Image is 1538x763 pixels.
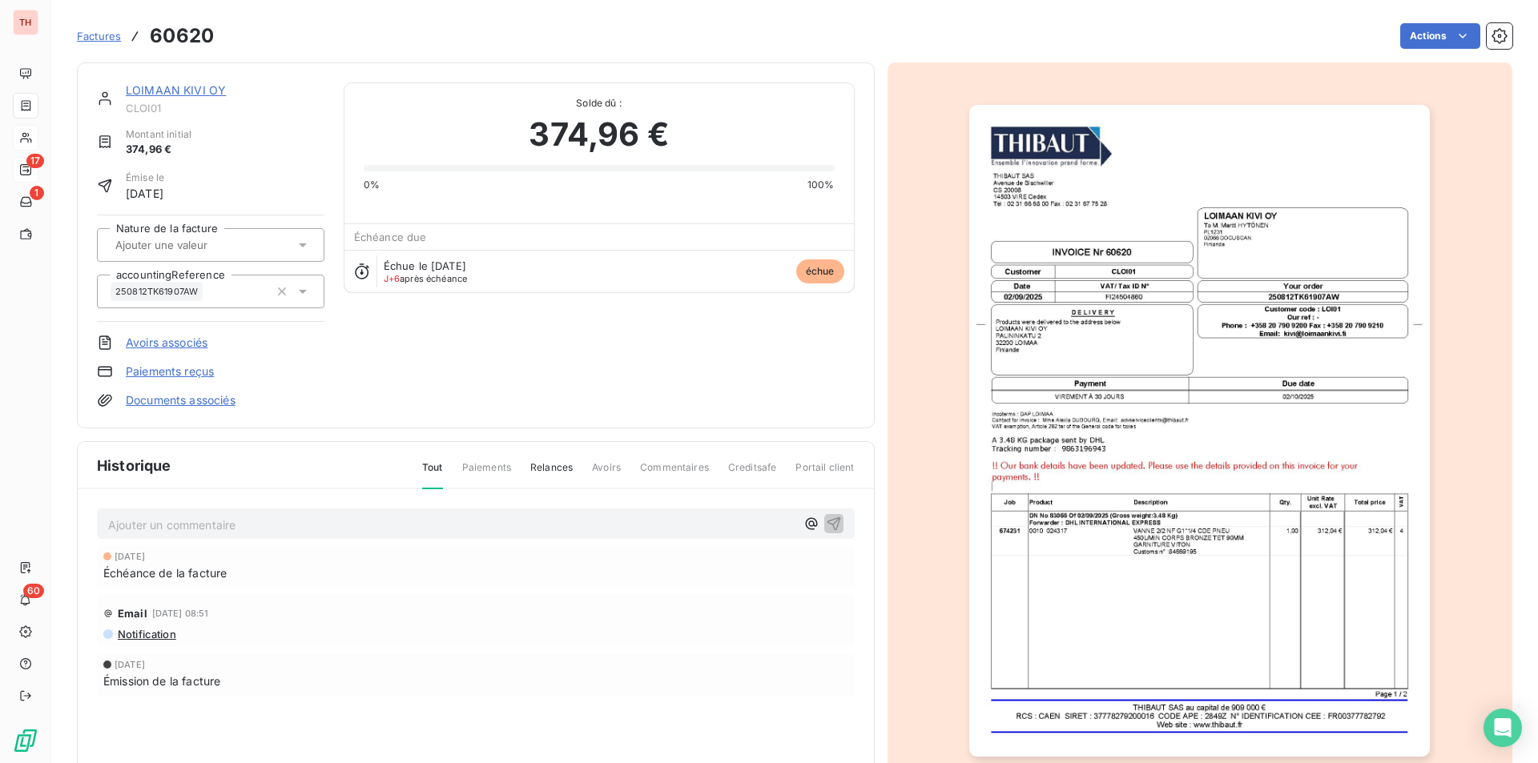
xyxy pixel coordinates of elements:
[640,460,709,488] span: Commentaires
[126,335,207,351] a: Avoirs associés
[150,22,214,50] h3: 60620
[795,460,854,488] span: Portail client
[13,10,38,35] div: TH
[592,460,621,488] span: Avoirs
[103,564,227,581] span: Échéance de la facture
[796,259,844,283] span: échue
[364,178,380,192] span: 0%
[126,83,226,97] a: LOIMAAN KIVI OY
[126,142,191,158] span: 374,96 €
[77,30,121,42] span: Factures
[26,154,44,168] span: 17
[116,628,176,641] span: Notification
[384,259,466,272] span: Échue le [DATE]
[1400,23,1480,49] button: Actions
[354,231,427,243] span: Échéance due
[115,552,145,561] span: [DATE]
[1484,709,1522,747] div: Open Intercom Messenger
[384,273,400,284] span: J+6
[97,455,171,476] span: Historique
[118,607,147,620] span: Email
[126,363,214,379] a: Paiements reçus
[115,287,198,296] span: 250812TK61907AW
[103,673,220,689] span: Émission de la facture
[422,460,443,489] span: Tout
[126,392,236,408] a: Documents associés
[152,608,209,618] span: [DATE] 08:51
[529,110,668,159] span: 374,96 €
[126,127,191,142] span: Montant initial
[364,96,835,110] span: Solde dû :
[969,105,1430,757] img: invoice_thumbnail
[384,274,468,283] span: après échéance
[126,102,324,114] span: CLOI01
[462,460,511,488] span: Paiements
[728,460,777,488] span: Creditsafe
[114,238,275,252] input: Ajouter une valeur
[77,28,121,44] a: Factures
[30,186,44,200] span: 1
[530,460,573,488] span: Relances
[115,660,145,669] span: [DATE]
[126,171,164,185] span: Émise le
[807,178,835,192] span: 100%
[23,584,44,598] span: 60
[126,185,164,202] span: [DATE]
[13,728,38,753] img: Logo LeanPay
